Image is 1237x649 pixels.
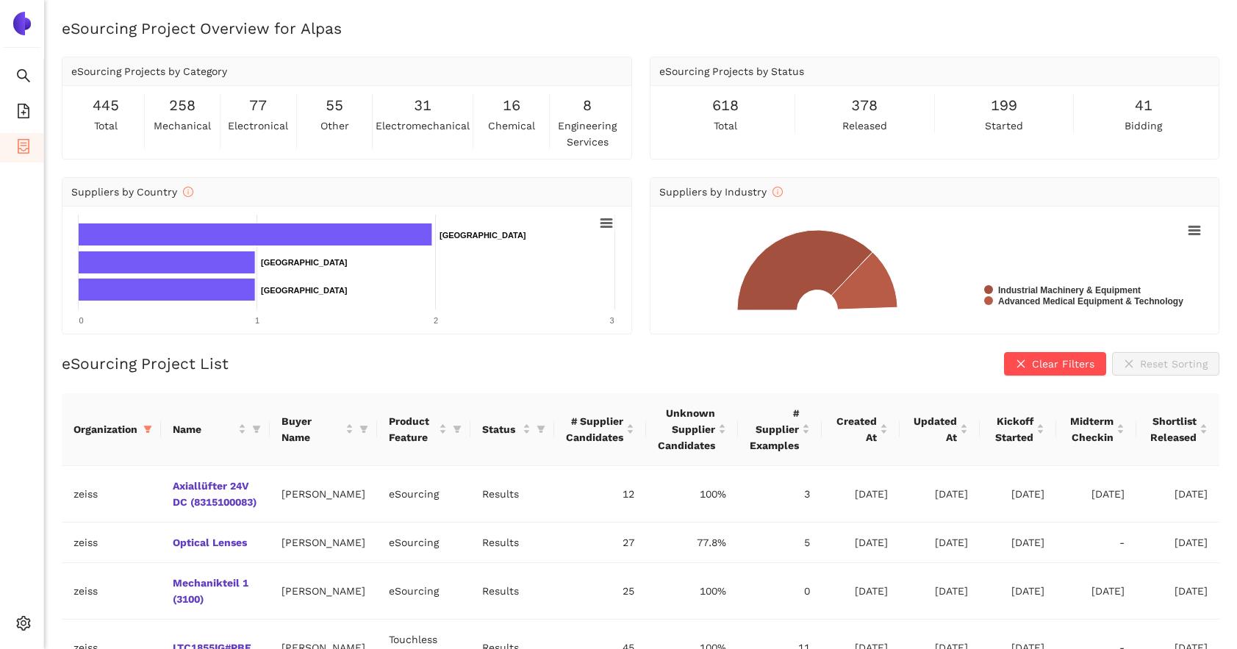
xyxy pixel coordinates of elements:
span: total [714,118,737,134]
span: filter [356,410,371,448]
td: eSourcing [377,523,470,563]
td: 100% [646,466,738,523]
span: Status [482,421,520,437]
td: [DATE] [1056,466,1136,523]
span: filter [249,418,264,440]
span: search [16,63,31,93]
td: 27 [554,523,646,563]
span: Updated At [911,413,957,445]
span: 16 [503,94,520,117]
td: [DATE] [1136,523,1219,563]
span: setting [16,611,31,640]
th: this column's title is Status,this column is sortable [470,393,554,466]
text: Advanced Medical Equipment & Technology [998,296,1183,306]
span: Shortlist Released [1148,413,1197,445]
span: electronical [228,118,288,134]
td: [DATE] [900,466,980,523]
td: 5 [738,523,822,563]
span: 258 [169,94,196,117]
span: 8 [583,94,592,117]
th: this column's title is Unknown Supplier Candidates,this column is sortable [646,393,738,466]
button: closeReset Sorting [1112,352,1219,376]
span: filter [534,418,548,440]
th: this column's title is Updated At,this column is sortable [900,393,980,466]
td: [DATE] [980,563,1055,620]
td: 25 [554,563,646,620]
h2: eSourcing Project Overview for Alpas [62,18,1219,39]
span: filter [537,425,545,434]
span: Suppliers by Industry [659,186,783,198]
td: eSourcing [377,563,470,620]
span: filter [252,425,261,434]
td: [DATE] [822,466,900,523]
text: [GEOGRAPHIC_DATA] [261,286,348,295]
span: info-circle [183,187,193,197]
td: [DATE] [1136,466,1219,523]
text: 1 [255,316,259,325]
span: eSourcing Projects by Status [659,65,804,77]
span: electromechanical [376,118,470,134]
span: eSourcing Projects by Category [71,65,227,77]
td: [DATE] [980,466,1055,523]
span: filter [450,410,465,448]
span: 445 [93,94,119,117]
td: [DATE] [822,523,900,563]
td: zeiss [62,523,161,563]
td: 0 [738,563,822,620]
td: [DATE] [822,563,900,620]
td: - [1056,523,1136,563]
td: [DATE] [1056,563,1136,620]
span: 378 [851,94,878,117]
td: 3 [738,466,822,523]
span: engineering services [553,118,623,150]
th: this column's title is Shortlist Released,this column is sortable [1136,393,1219,466]
td: [DATE] [900,523,980,563]
td: 12 [554,466,646,523]
span: Midterm Checkin [1068,413,1114,445]
span: 41 [1135,94,1152,117]
span: total [94,118,118,134]
th: this column's title is Created At,this column is sortable [822,393,900,466]
td: [DATE] [980,523,1055,563]
td: [PERSON_NAME] [270,466,377,523]
span: Created At [833,413,877,445]
span: bidding [1125,118,1162,134]
span: # Supplier Candidates [566,413,623,445]
span: close [1016,359,1026,370]
td: [PERSON_NAME] [270,523,377,563]
text: Industrial Machinery & Equipment [998,285,1141,295]
span: Name [173,421,235,437]
img: Logo [10,12,34,35]
td: Results [470,466,554,523]
span: # Supplier Examples [750,405,799,453]
text: [GEOGRAPHIC_DATA] [440,231,526,240]
span: 618 [712,94,739,117]
span: info-circle [772,187,783,197]
td: Results [470,563,554,620]
text: 3 [609,316,614,325]
th: this column's title is Midterm Checkin,this column is sortable [1056,393,1136,466]
span: chemical [488,118,535,134]
span: filter [143,425,152,434]
span: Organization [73,421,137,437]
text: 2 [434,316,438,325]
td: 77.8% [646,523,738,563]
td: [DATE] [900,563,980,620]
th: this column's title is Kickoff Started,this column is sortable [980,393,1055,466]
td: Results [470,523,554,563]
span: released [842,118,887,134]
button: closeClear Filters [1004,352,1106,376]
span: Suppliers by Country [71,186,193,198]
td: [DATE] [1136,563,1219,620]
span: Kickoff Started [992,413,1033,445]
span: 55 [326,94,343,117]
th: this column's title is Product Feature,this column is sortable [377,393,470,466]
span: Product Feature [389,413,436,445]
span: file-add [16,98,31,128]
th: this column's title is Buyer Name,this column is sortable [270,393,377,466]
span: other [320,118,349,134]
span: started [985,118,1023,134]
span: 31 [414,94,431,117]
h2: eSourcing Project List [62,353,229,374]
th: this column's title is # Supplier Examples,this column is sortable [738,393,822,466]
